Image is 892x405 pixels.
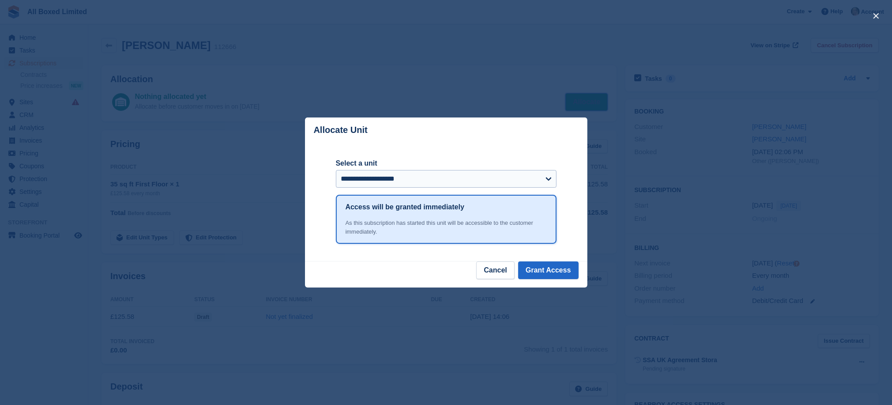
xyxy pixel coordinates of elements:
[476,261,514,279] button: Cancel
[346,202,464,212] h1: Access will be granted immediately
[314,125,368,135] p: Allocate Unit
[336,158,557,169] label: Select a unit
[869,9,883,23] button: close
[518,261,579,279] button: Grant Access
[346,219,547,236] div: As this subscription has started this unit will be accessible to the customer immediately.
